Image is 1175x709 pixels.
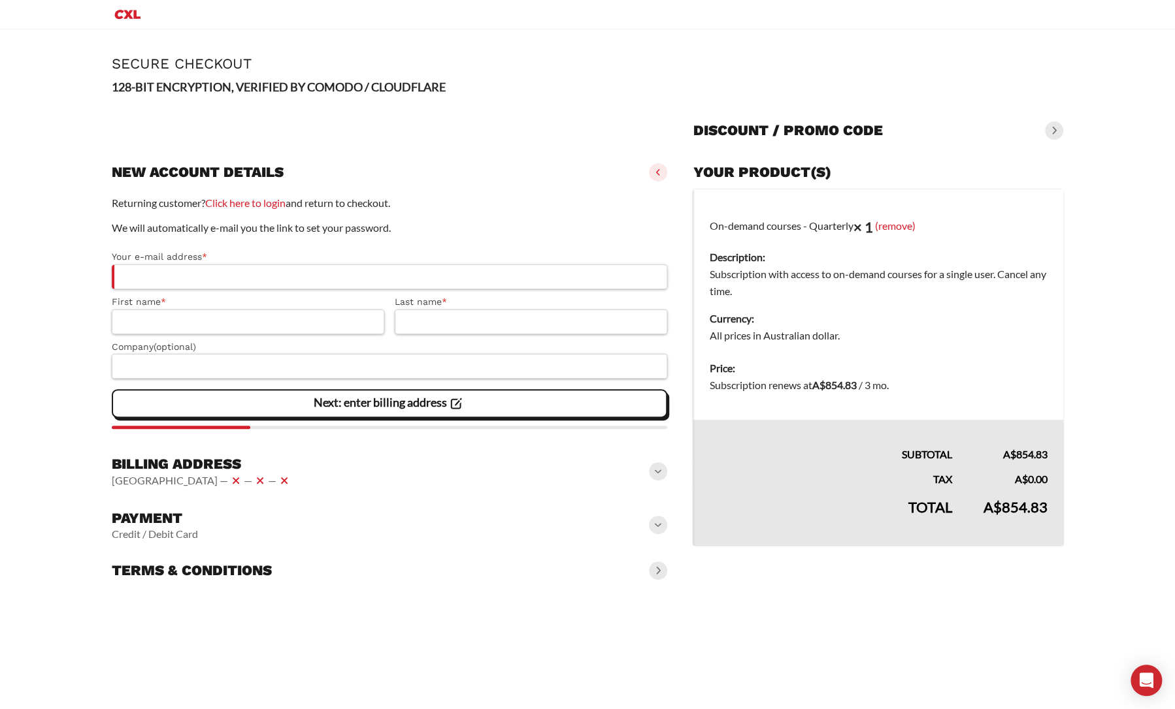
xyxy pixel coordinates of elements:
th: Tax [693,463,968,488]
label: Company [112,339,667,355]
p: Returning customer? and return to checkout. [112,195,667,212]
dt: Description: [710,249,1048,266]
span: Subscription renews at . [710,379,889,391]
vaadin-horizontal-layout: [GEOGRAPHIC_DATA] — — — [112,473,292,488]
dt: Price: [710,360,1048,377]
bdi: 854.83 [1003,448,1048,460]
dt: Currency: [710,310,1048,327]
bdi: 854.83 [812,379,857,391]
strong: × 1 [853,218,873,236]
bdi: 0.00 [1015,473,1048,485]
div: Open Intercom Messenger [1131,665,1162,696]
span: A$ [984,498,1002,516]
strong: 128-BIT ENCRYPTION, VERIFIED BY COMODO / CLOUDFLARE [112,80,446,94]
span: A$ [812,379,825,391]
dd: All prices in Australian dollar. [710,327,1048,344]
h1: Secure Checkout [112,55,1063,72]
span: / 3 mo [859,379,887,391]
span: A$ [1003,448,1016,460]
h3: Terms & conditions [112,561,272,580]
label: Your e-mail address [112,249,667,264]
span: A$ [1015,473,1028,485]
th: Subtotal [693,420,968,463]
a: (remove) [875,219,916,231]
bdi: 854.83 [984,498,1048,516]
h3: New account details [112,163,284,181]
a: Click here to login [205,197,286,209]
dd: Subscription with access to on-demand courses for a single user. Cancel any time. [710,266,1048,300]
vaadin-horizontal-layout: Credit / Debit Card [112,528,198,541]
span: (optional) [154,341,196,352]
h3: Billing address [112,455,292,473]
h3: Payment [112,509,198,528]
label: First name [112,294,384,309]
th: Total [693,488,968,545]
label: Last name [395,294,667,309]
vaadin-button: Next: enter billing address [112,389,667,418]
h3: Discount / promo code [693,121,883,140]
td: On-demand courses - Quarterly [693,189,1063,353]
p: We will automatically e-mail you the link to set your password. [112,219,667,236]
